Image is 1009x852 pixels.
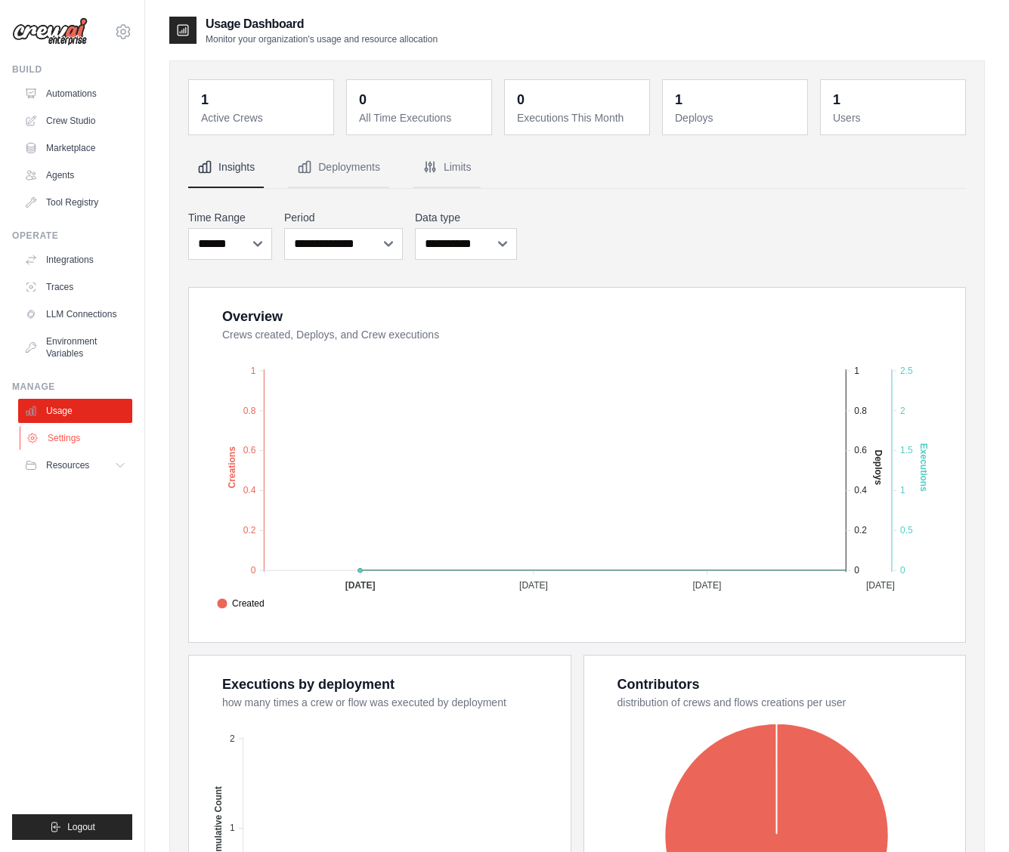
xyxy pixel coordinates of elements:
tspan: [DATE] [345,580,376,591]
tspan: 0.6 [854,445,867,455]
nav: Tabs [188,147,966,188]
img: Logo [12,17,88,46]
a: Crew Studio [18,109,132,133]
a: Tool Registry [18,190,132,215]
button: Resources [18,453,132,477]
tspan: 0.5 [900,525,913,536]
tspan: 1 [251,366,256,376]
tspan: [DATE] [866,580,895,591]
a: Automations [18,82,132,106]
button: Limits [413,147,481,188]
tspan: 2 [230,733,235,744]
div: 0 [359,89,367,110]
tspan: 0.8 [243,406,256,416]
div: Overview [222,306,283,327]
span: Resources [46,459,89,471]
label: Time Range [188,210,272,225]
h2: Usage Dashboard [206,15,438,33]
a: LLM Connections [18,302,132,326]
text: Deploys [873,450,884,486]
dt: Active Crews [201,110,324,125]
span: Created [217,597,265,610]
a: Usage [18,399,132,423]
label: Data type [415,210,517,225]
tspan: 0 [251,565,256,576]
tspan: 1 [230,823,235,833]
dt: distribution of crews and flows creations per user [617,695,948,710]
a: Integrations [18,248,132,272]
div: Manage [12,381,132,393]
div: 0 [517,89,525,110]
span: Logout [67,821,95,833]
tspan: [DATE] [693,580,722,591]
a: Agents [18,163,132,187]
tspan: 0.2 [854,525,867,536]
dt: Deploys [675,110,798,125]
dt: how many times a crew or flow was executed by deployment [222,695,552,710]
div: Operate [12,230,132,242]
tspan: 0.4 [854,485,867,495]
div: Contributors [617,674,700,695]
button: Logout [12,814,132,840]
tspan: 1.5 [900,445,913,455]
a: Traces [18,275,132,299]
tspan: 0.6 [243,445,256,455]
dt: Executions This Month [517,110,640,125]
button: Insights [188,147,264,188]
button: Deployments [288,147,389,188]
tspan: 0 [900,565,905,576]
a: Settings [20,426,134,450]
tspan: 2.5 [900,366,913,376]
tspan: 2 [900,406,905,416]
dt: Users [833,110,956,125]
dt: Crews created, Deploys, and Crew executions [222,327,947,342]
div: 1 [675,89,682,110]
tspan: 1 [900,485,905,495]
tspan: 1 [854,366,859,376]
div: 1 [833,89,840,110]
tspan: 0.2 [243,525,256,536]
tspan: 0.4 [243,485,256,495]
div: Build [12,63,132,76]
label: Period [284,210,403,225]
p: Monitor your organization's usage and resource allocation [206,33,438,45]
tspan: 0 [854,565,859,576]
div: Executions by deployment [222,674,395,695]
a: Environment Variables [18,329,132,366]
tspan: [DATE] [519,580,548,591]
text: Executions [918,443,929,492]
text: Creations [227,446,237,489]
a: Marketplace [18,136,132,160]
tspan: 0.8 [854,406,867,416]
div: 1 [201,89,209,110]
dt: All Time Executions [359,110,482,125]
